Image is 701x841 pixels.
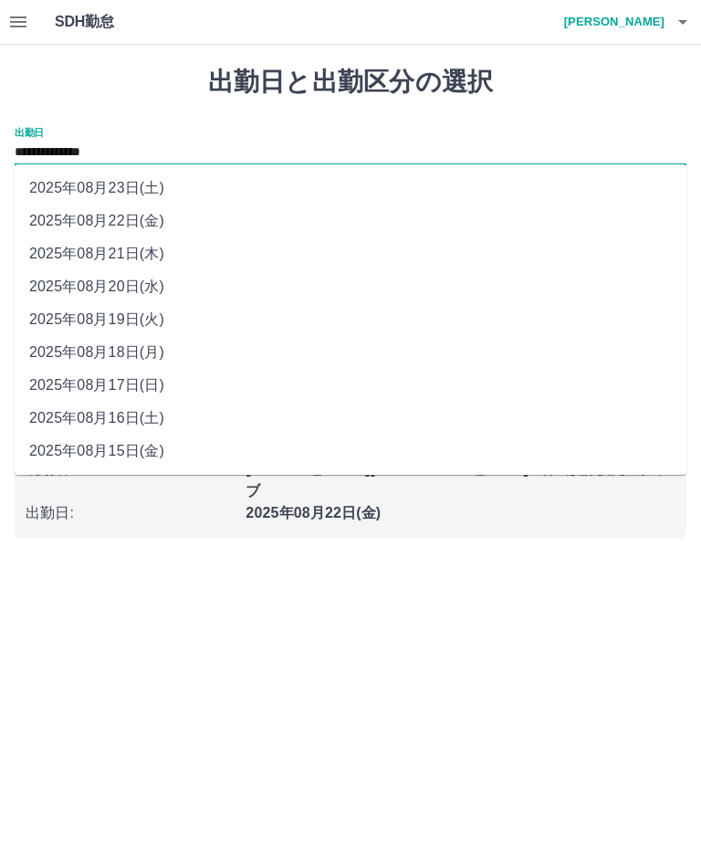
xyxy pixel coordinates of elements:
li: 2025年08月19日(火) [15,303,686,336]
li: 2025年08月20日(水) [15,270,686,303]
li: 2025年08月23日(土) [15,172,686,205]
label: 出勤日 [15,125,44,139]
p: 出勤日 : [26,502,235,524]
li: 2025年08月17日(日) [15,369,686,402]
li: 2025年08月16日(土) [15,402,686,435]
b: 2025年08月22日(金) [246,505,381,520]
h1: 出勤日と出勤区分の選択 [15,67,686,98]
li: 2025年08月18日(月) [15,336,686,369]
li: 2025年08月21日(木) [15,237,686,270]
li: 2025年08月15日(金) [15,435,686,468]
li: 2025年08月22日(金) [15,205,686,237]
